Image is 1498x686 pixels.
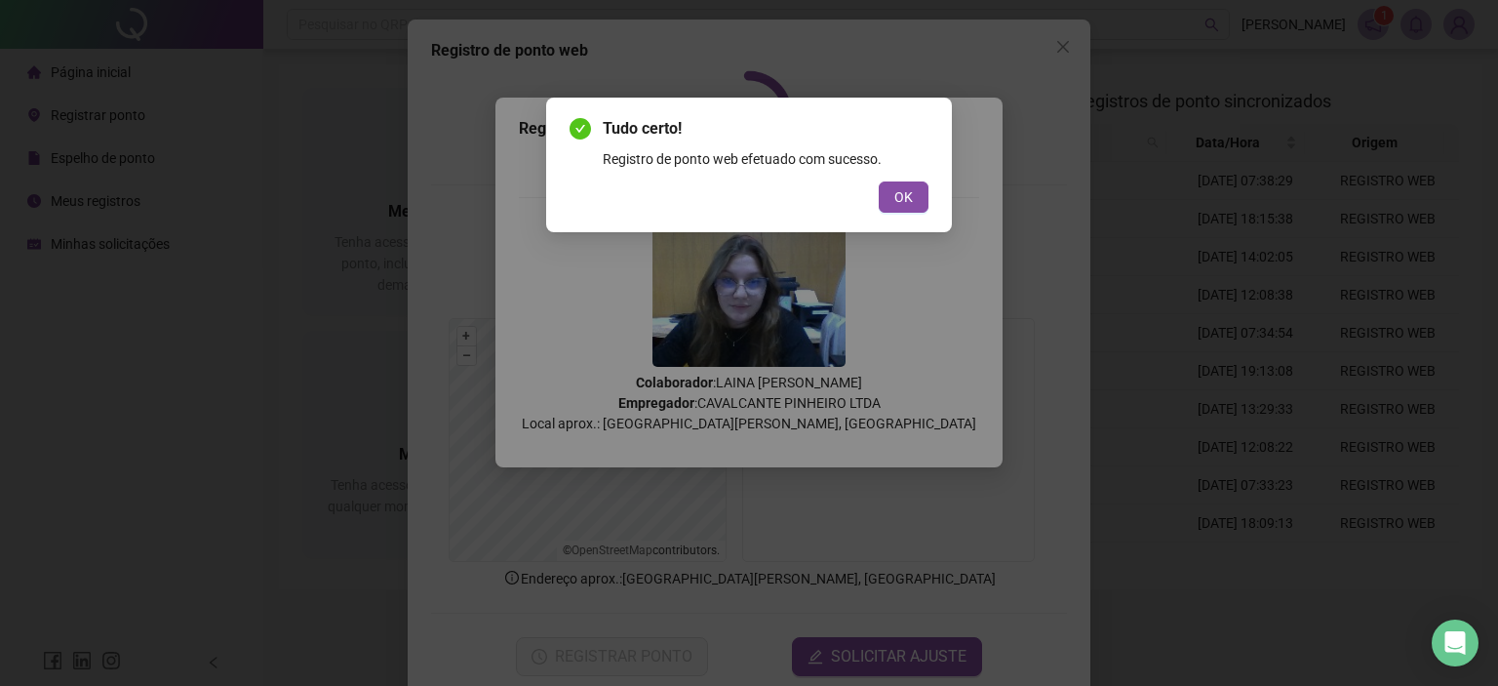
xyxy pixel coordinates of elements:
span: check-circle [570,118,591,140]
span: Tudo certo! [603,117,928,141]
button: OK [879,182,928,213]
span: OK [894,186,913,208]
div: Registro de ponto web efetuado com sucesso. [603,148,928,170]
div: Open Intercom Messenger [1432,620,1478,666]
